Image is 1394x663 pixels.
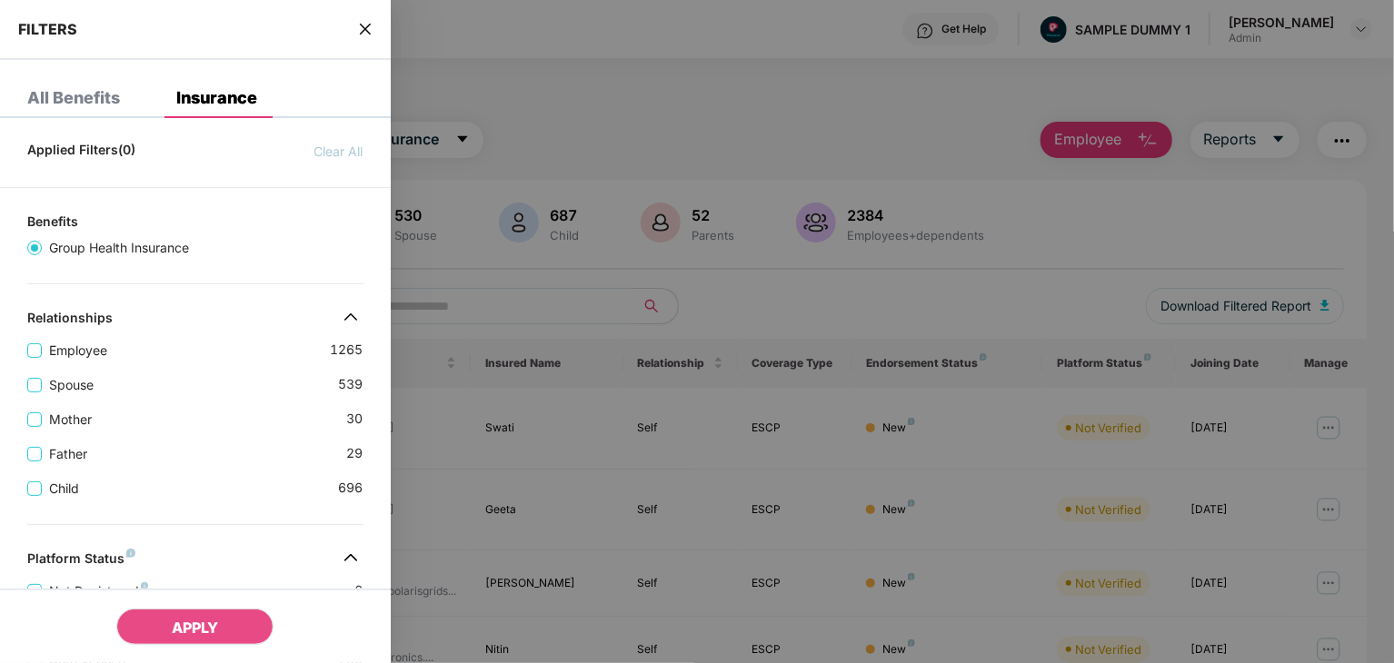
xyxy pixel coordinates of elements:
span: APPLY [172,618,218,637]
span: Spouse [42,375,101,395]
span: 6 [355,580,363,601]
div: All Benefits [27,89,120,107]
img: svg+xml;base64,PHN2ZyB4bWxucz0iaHR0cDovL3d3dy53My5vcmcvMjAwMC9zdmciIHdpZHRoPSI4IiBoZWlnaHQ9IjgiIH... [126,549,135,558]
span: Group Health Insurance [42,238,196,258]
span: FILTERS [18,20,77,38]
div: Platform Status [27,550,135,572]
div: Relationships [27,310,113,331]
span: Clear All [314,142,363,162]
span: Applied Filters(0) [27,142,135,162]
div: Insurance [176,89,257,107]
span: Employee [42,341,115,361]
img: svg+xml;base64,PHN2ZyB4bWxucz0iaHR0cDovL3d3dy53My5vcmcvMjAwMC9zdmciIHdpZHRoPSIzMiIgaGVpZ2h0PSIzMi... [336,302,365,331]
span: 29 [347,443,363,464]
span: 696 [339,478,363,499]
button: APPLY [116,609,274,645]
img: svg+xml;base64,PHN2ZyB4bWxucz0iaHR0cDovL3d3dy53My5vcmcvMjAwMC9zdmciIHdpZHRoPSIzMiIgaGVpZ2h0PSIzMi... [336,543,365,572]
span: 30 [347,409,363,430]
span: Father [42,444,95,464]
span: close [358,20,373,38]
span: Child [42,479,86,499]
span: 539 [339,374,363,395]
span: 1265 [331,340,363,361]
img: svg+xml;base64,PHN2ZyB4bWxucz0iaHR0cDovL3d3dy53My5vcmcvMjAwMC9zdmciIHdpZHRoPSI4IiBoZWlnaHQ9IjgiIH... [141,582,148,589]
span: Not Registered [42,581,155,601]
span: Mother [42,410,99,430]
